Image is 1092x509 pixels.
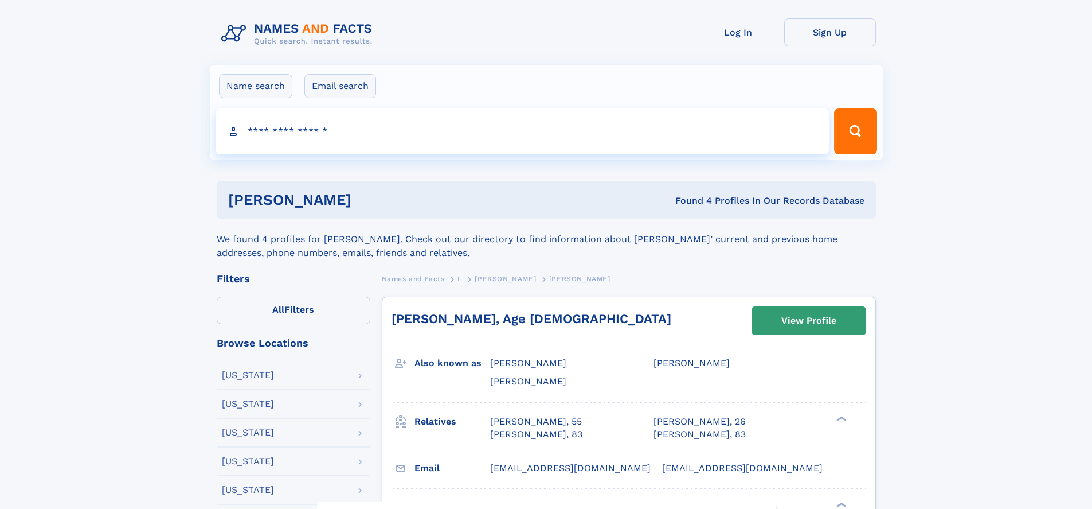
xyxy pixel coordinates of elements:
[513,195,864,207] div: Found 4 Profiles In Our Records Database
[475,271,536,286] a: [PERSON_NAME]
[217,338,370,348] div: Browse Locations
[752,307,866,335] a: View Profile
[217,18,382,49] img: Logo Names and Facts
[217,274,370,284] div: Filters
[219,74,292,98] label: Name search
[392,312,671,326] a: [PERSON_NAME], Age [DEMOGRAPHIC_DATA]
[653,358,730,368] span: [PERSON_NAME]
[228,193,514,207] h1: [PERSON_NAME]
[834,108,876,154] button: Search Button
[414,412,490,432] h3: Relatives
[490,376,566,387] span: [PERSON_NAME]
[222,485,274,495] div: [US_STATE]
[457,271,462,286] a: L
[222,399,274,409] div: [US_STATE]
[457,275,462,283] span: L
[222,428,274,437] div: [US_STATE]
[490,463,651,473] span: [EMAIL_ADDRESS][DOMAIN_NAME]
[217,219,876,260] div: We found 4 profiles for [PERSON_NAME]. Check out our directory to find information about [PERSON_...
[414,353,490,373] h3: Also known as
[662,463,823,473] span: [EMAIL_ADDRESS][DOMAIN_NAME]
[490,428,582,441] a: [PERSON_NAME], 83
[653,415,746,428] a: [PERSON_NAME], 26
[304,74,376,98] label: Email search
[490,358,566,368] span: [PERSON_NAME]
[653,428,746,441] a: [PERSON_NAME], 83
[414,459,490,478] h3: Email
[784,18,876,46] a: Sign Up
[382,271,445,286] a: Names and Facts
[549,275,610,283] span: [PERSON_NAME]
[490,415,582,428] a: [PERSON_NAME], 55
[216,108,829,154] input: search input
[781,308,836,334] div: View Profile
[222,457,274,466] div: [US_STATE]
[833,415,847,422] div: ❯
[475,275,536,283] span: [PERSON_NAME]
[222,371,274,380] div: [US_STATE]
[692,18,784,46] a: Log In
[217,297,370,324] label: Filters
[272,304,284,315] span: All
[833,501,847,508] div: ❯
